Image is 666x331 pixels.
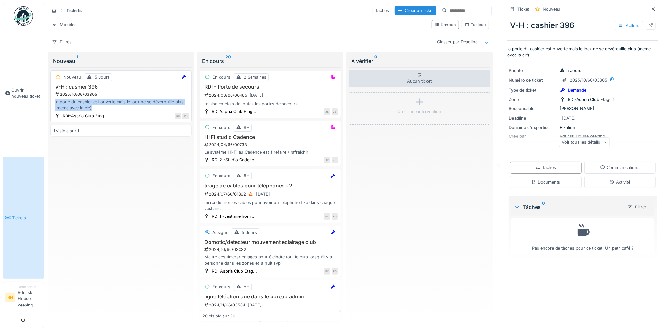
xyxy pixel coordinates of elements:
[509,125,557,131] div: Domaine d'expertise
[244,125,250,131] div: 8H
[3,157,44,279] a: Tickets
[332,108,338,115] div: JS
[516,221,650,251] div: Pas encore de tâches pour ce ticket. Un petit café ?
[248,302,261,308] div: [DATE]
[509,105,557,112] div: Responsable
[509,125,657,131] div: Fixation
[570,77,607,83] div: 2025/10/66/03805
[531,179,560,185] div: Documents
[182,113,189,119] div: PD
[256,191,270,197] div: [DATE]
[18,285,41,289] div: Demandeur
[507,17,658,34] div: V-H : cashier 396
[509,105,657,112] div: [PERSON_NAME]
[204,190,338,198] div: 2024/07/66/01862
[624,202,649,212] div: Filtrer
[351,57,487,65] div: À vérifier
[202,239,338,245] h3: Domotic/detecteur mouvement eclairage club
[509,67,557,74] div: Priorité
[509,96,557,103] div: Zone
[202,101,338,107] div: remise en états de toutes les portes de secours
[507,46,658,58] p: la porte du cashier est ouverte mais le lock ne se dévérouille plus (meme avec la clé)
[202,254,338,266] div: Mettre des timers/reglages pour éteindre tout le club lorsqu’il y a personne dans les zones et la...
[324,157,330,163] div: XP
[212,125,230,131] div: En cours
[63,74,81,80] div: Nouveau
[212,213,254,219] div: RDI 1 -vestiaire hom...
[332,268,338,275] div: PD
[244,284,250,290] div: 8H
[244,74,266,80] div: 2 Semaines
[324,268,330,275] div: FC
[568,96,614,103] div: RDI-Aspria Club Etage 1
[53,99,189,111] div: la porte du cashier est ouverte mais le lock ne se dévérouille plus (meme avec la clé)
[517,6,529,12] div: Ticket
[175,113,181,119] div: RH
[202,57,338,65] div: En cours
[398,108,442,115] div: Créer une intervention
[536,165,556,171] div: Tâches
[202,294,338,300] h3: ligne téléphonique dans le bureau admin
[5,293,15,302] li: RH
[202,199,338,212] div: merci de tirer les cables pour avoir un telephone fixe dans chaque vestiaires
[49,20,79,29] div: Modèles
[204,301,338,309] div: 2024/11/66/03564
[514,203,622,211] div: Tâches
[63,113,108,119] div: RDI-Aspria Club Etag...
[202,134,338,140] h3: HI FI studio Cadence
[435,22,456,28] div: Kanban
[542,203,545,211] sup: 0
[212,229,228,236] div: Assigné
[435,37,481,46] div: Classer par Deadline
[560,67,581,74] div: 5 Jours
[53,57,189,65] div: Nouveau
[465,22,486,28] div: Tableau
[562,115,576,121] div: [DATE]
[11,87,41,99] span: Ouvrir nouveau ticket
[202,183,338,189] h3: tirage de cables pour téléphones x2
[332,213,338,220] div: PD
[202,84,338,90] h3: RDI - Porte de secours
[95,74,110,80] div: 5 Jours
[543,6,560,12] div: Nouveau
[202,149,338,155] div: Le système Hi-Fi au Cadence est à refaire / rafraichir
[12,215,41,221] span: Tickets
[212,74,230,80] div: En cours
[53,84,189,90] h3: V-H : cashier 396
[559,138,610,147] div: Voir tous les détails
[509,87,557,93] div: Type de ticket
[18,285,41,311] li: Rdi hsk House keeping
[395,6,436,15] div: Créer un ticket
[600,165,640,171] div: Communications
[204,91,338,99] div: 2024/03/66/00485
[349,70,490,87] div: Aucun ticket
[615,21,643,30] div: Actions
[212,108,256,115] div: RDI Aspria Club Etag...
[509,115,557,121] div: Deadline
[49,37,75,46] div: Filtres
[374,57,377,65] sup: 0
[202,313,235,319] div: 20 visible sur 20
[55,91,189,97] div: 2025/10/66/03805
[568,87,586,93] div: Demande
[53,128,79,134] div: 1 visible sur 1
[332,157,338,163] div: JS
[244,173,250,179] div: 8H
[212,268,257,274] div: RDI-Aspria Club Etag...
[509,77,557,83] div: Numéro de ticket
[3,29,44,157] a: Ouvrir nouveau ticket
[5,285,41,312] a: RH DemandeurRdi hsk House keeping
[250,92,263,98] div: [DATE]
[242,229,257,236] div: 5 Jours
[204,246,338,253] div: 2024/10/66/03032
[204,142,338,148] div: 2024/04/66/00738
[77,57,78,65] sup: 1
[373,6,392,15] div: Tâches
[225,57,231,65] sup: 20
[212,157,258,163] div: RDI 2 -Studio Cadenc...
[324,213,330,220] div: FC
[14,6,33,26] img: Badge_color-CXgf-gQk.svg
[324,108,330,115] div: JS
[212,173,230,179] div: En cours
[610,179,630,185] div: Activité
